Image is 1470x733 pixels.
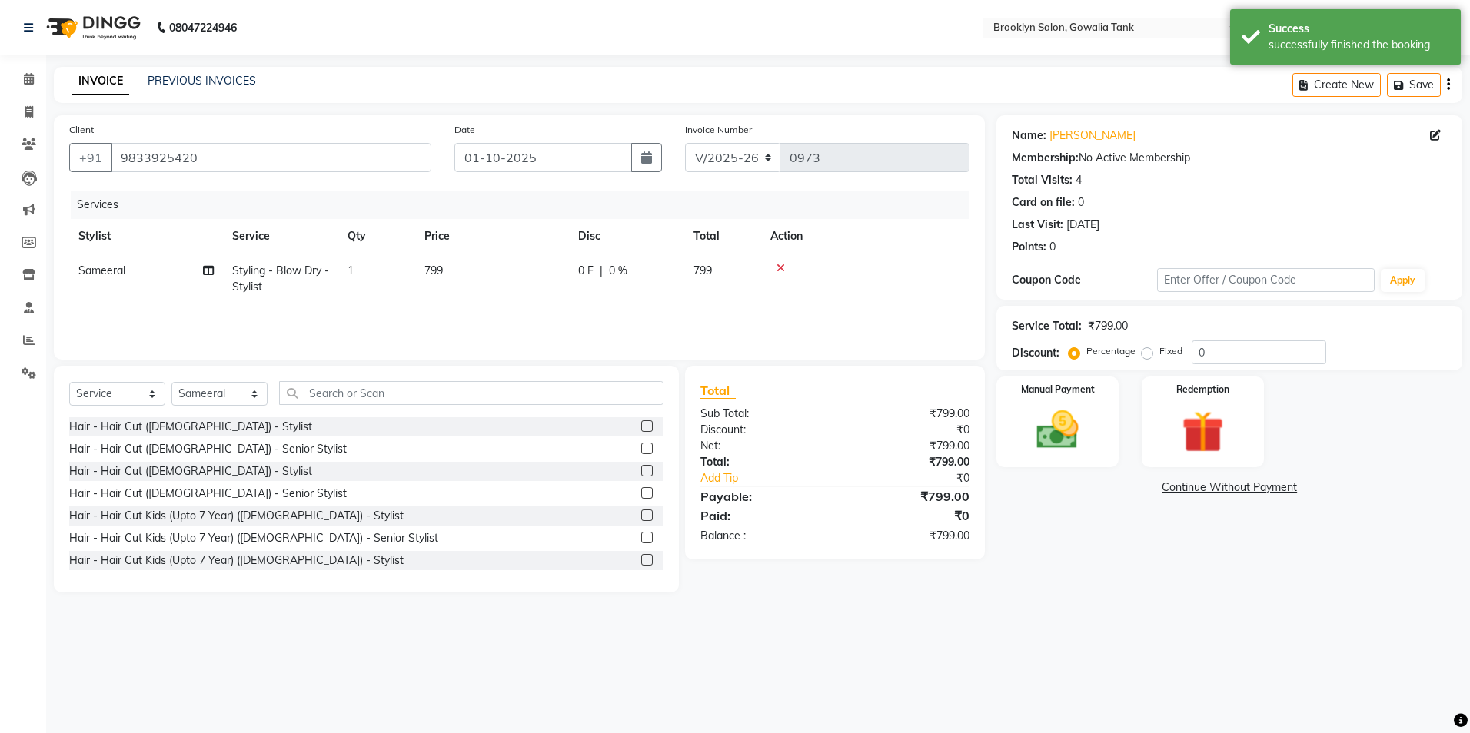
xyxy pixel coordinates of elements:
[69,508,404,524] div: Hair - Hair Cut Kids (Upto 7 Year) ([DEMOGRAPHIC_DATA]) - Stylist
[169,6,237,49] b: 08047224946
[835,422,981,438] div: ₹0
[835,487,981,506] div: ₹799.00
[69,552,404,569] div: Hair - Hair Cut Kids (Upto 7 Year) ([DEMOGRAPHIC_DATA]) - Stylist
[348,264,354,277] span: 1
[1012,217,1063,233] div: Last Visit:
[689,454,835,470] div: Total:
[1159,344,1182,358] label: Fixed
[1088,318,1128,334] div: ₹799.00
[279,381,663,405] input: Search or Scan
[148,74,256,88] a: PREVIOUS INVOICES
[689,438,835,454] div: Net:
[860,470,982,486] div: ₹0
[415,219,569,254] th: Price
[689,422,835,438] div: Discount:
[761,219,969,254] th: Action
[72,68,129,95] a: INVOICE
[69,123,94,137] label: Client
[693,264,712,277] span: 799
[424,264,443,277] span: 799
[69,486,347,502] div: Hair - Hair Cut ([DEMOGRAPHIC_DATA]) - Senior Stylist
[689,528,835,544] div: Balance :
[1157,268,1375,292] input: Enter Offer / Coupon Code
[1021,383,1095,396] label: Manual Payment
[69,419,312,435] div: Hair - Hair Cut ([DEMOGRAPHIC_DATA]) - Stylist
[835,506,981,525] div: ₹0
[1012,194,1075,211] div: Card on file:
[835,528,981,544] div: ₹799.00
[39,6,145,49] img: logo
[1292,73,1381,97] button: Create New
[1078,194,1084,211] div: 0
[689,487,835,506] div: Payable:
[1076,172,1082,188] div: 4
[1086,344,1136,358] label: Percentage
[835,454,981,470] div: ₹799.00
[1023,406,1092,454] img: _cash.svg
[69,441,347,457] div: Hair - Hair Cut ([DEMOGRAPHIC_DATA]) - Senior Stylist
[223,219,338,254] th: Service
[71,191,981,219] div: Services
[685,123,752,137] label: Invoice Number
[69,530,438,546] div: Hair - Hair Cut Kids (Upto 7 Year) ([DEMOGRAPHIC_DATA]) - Senior Stylist
[1049,239,1056,255] div: 0
[1012,318,1082,334] div: Service Total:
[1012,150,1079,166] div: Membership:
[1012,239,1046,255] div: Points:
[1269,21,1449,37] div: Success
[69,219,223,254] th: Stylist
[1269,37,1449,53] div: successfully finished the booking
[1387,73,1441,97] button: Save
[1012,172,1073,188] div: Total Visits:
[999,479,1459,496] a: Continue Without Payment
[1066,217,1099,233] div: [DATE]
[600,263,603,279] span: |
[609,263,627,279] span: 0 %
[684,219,761,254] th: Total
[78,264,125,277] span: Sameeral
[69,463,312,479] div: Hair - Hair Cut ([DEMOGRAPHIC_DATA]) - Stylist
[69,143,112,172] button: +91
[1049,128,1136,144] a: [PERSON_NAME]
[1169,406,1237,458] img: _gift.svg
[569,219,684,254] th: Disc
[835,406,981,422] div: ₹799.00
[1176,383,1229,396] label: Redemption
[1012,150,1447,166] div: No Active Membership
[689,470,860,486] a: Add Tip
[700,383,736,399] span: Total
[835,438,981,454] div: ₹799.00
[111,143,431,172] input: Search by Name/Mobile/Email/Code
[454,123,475,137] label: Date
[1381,269,1425,292] button: Apply
[578,263,594,279] span: 0 F
[1012,128,1046,144] div: Name:
[689,506,835,525] div: Paid:
[1012,272,1157,288] div: Coupon Code
[338,219,415,254] th: Qty
[1012,345,1059,361] div: Discount:
[689,406,835,422] div: Sub Total:
[232,264,329,294] span: Styling - Blow Dry - Stylist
